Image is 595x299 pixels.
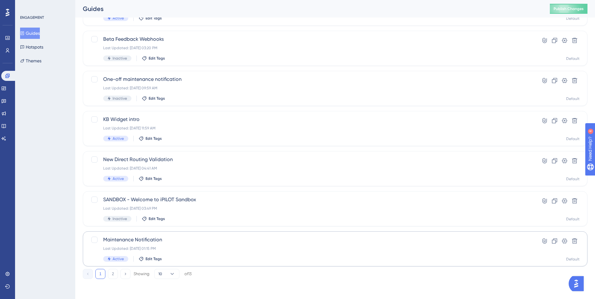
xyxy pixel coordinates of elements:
span: Need Help? [15,2,39,9]
div: Default [566,56,580,61]
button: Themes [20,55,41,66]
div: Default [566,16,580,21]
button: Publish Changes [550,4,587,14]
span: Edit Tags [146,136,162,141]
div: Last Updated: [DATE] 01:15 PM [103,246,517,251]
span: Inactive [113,56,127,61]
div: Guides [83,4,534,13]
span: KB Widget intro [103,116,517,123]
button: Edit Tags [142,96,165,101]
button: 10 [154,269,179,279]
div: Last Updated: [DATE] 03:49 PM [103,206,517,211]
span: Maintenance Notification [103,236,517,244]
span: Edit Tags [146,16,162,21]
span: SANDBOX - Welcome to iPILOT Sandbox [103,196,517,203]
button: Edit Tags [139,16,162,21]
button: Hotspots [20,41,43,53]
span: New Direct Routing Validation [103,156,517,163]
span: One-off maintenance notification [103,76,517,83]
button: Guides [20,28,40,39]
div: ENGAGEMENT [20,15,44,20]
div: 4 [44,3,45,8]
span: Edit Tags [149,96,165,101]
span: Edit Tags [149,216,165,221]
button: Edit Tags [139,256,162,261]
div: Default [566,96,580,101]
span: Active [113,16,124,21]
button: 2 [108,269,118,279]
div: Last Updated: [DATE] 04:41 AM [103,166,517,171]
button: Edit Tags [139,176,162,181]
div: Default [566,217,580,222]
div: Default [566,136,580,141]
div: Showing [134,271,149,277]
button: Edit Tags [142,56,165,61]
div: Last Updated: [DATE] 09:59 AM [103,86,517,91]
span: 10 [158,271,162,276]
span: Inactive [113,96,127,101]
span: Edit Tags [149,56,165,61]
span: Active [113,176,124,181]
span: Active [113,256,124,261]
button: 1 [95,269,105,279]
span: Active [113,136,124,141]
div: Default [566,176,580,181]
button: Edit Tags [139,136,162,141]
span: Inactive [113,216,127,221]
span: Edit Tags [146,256,162,261]
span: Beta Feedback Webhooks [103,35,517,43]
span: Publish Changes [554,6,584,11]
div: Last Updated: [DATE] 03:20 PM [103,45,517,50]
button: Edit Tags [142,216,165,221]
div: of 13 [184,271,192,277]
span: Edit Tags [146,176,162,181]
iframe: UserGuiding AI Assistant Launcher [569,274,587,293]
div: Default [566,257,580,262]
div: Last Updated: [DATE] 11:59 AM [103,126,517,131]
